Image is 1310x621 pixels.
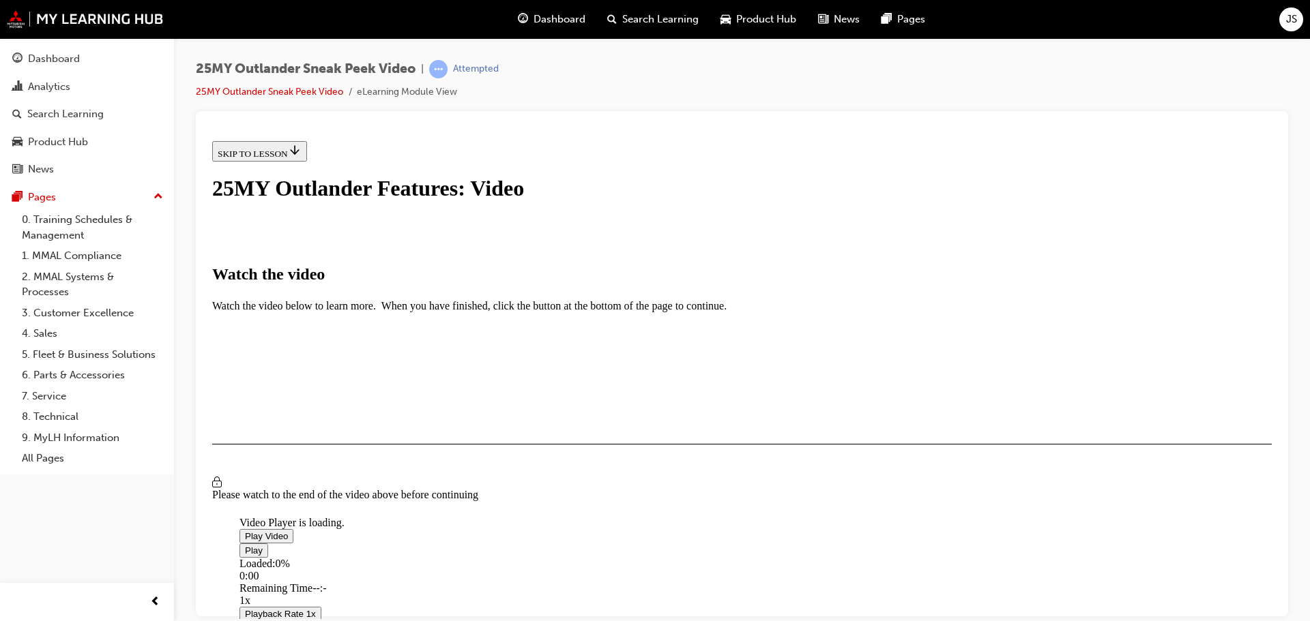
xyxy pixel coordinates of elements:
[38,473,109,483] span: Playback Rate 1x
[196,61,416,77] span: 25MY Outlander Sneak Peek Video
[154,188,163,206] span: up-icon
[5,185,169,210] button: Pages
[12,53,23,65] span: guage-icon
[357,85,457,100] li: eLearning Module View
[5,46,169,72] a: Dashboard
[12,192,23,204] span: pages-icon
[12,81,23,93] span: chart-icon
[507,5,596,33] a: guage-iconDashboard
[720,11,731,28] span: car-icon
[12,164,23,176] span: news-icon
[33,471,115,485] button: Playback Rate 1x
[736,12,796,27] span: Product Hub
[28,190,56,205] div: Pages
[16,365,169,386] a: 6. Parts & Accessories
[5,353,272,365] span: Please watch to the end of the video above before continuing
[28,51,80,67] div: Dashboard
[818,11,828,28] span: news-icon
[5,102,169,127] a: Search Learning
[607,11,617,28] span: search-icon
[1279,7,1303,31] button: JS
[5,157,169,182] a: News
[5,40,1065,65] div: 25MY Outlander Features: Video
[5,164,1065,177] p: Watch the video below to learn more. When you have finished, click the button at the bottom of th...
[5,5,100,26] button: SKIP TO LESSON
[16,209,169,245] a: 0. Training Schedules & Management
[12,108,22,121] span: search-icon
[5,44,169,185] button: DashboardAnalyticsSearch LearningProduct HubNews
[518,11,528,28] span: guage-icon
[16,245,169,267] a: 1. MMAL Compliance
[16,386,169,407] a: 7. Service
[453,63,499,76] div: Attempted
[7,10,164,28] img: mmal
[16,323,169,344] a: 4. Sales
[5,74,169,100] a: Analytics
[28,134,88,150] div: Product Hub
[16,427,169,449] a: 9. MyLH Information
[622,12,699,27] span: Search Learning
[11,13,95,23] span: SKIP TO LESSON
[710,5,807,33] a: car-iconProduct Hub
[16,448,169,469] a: All Pages
[27,106,104,122] div: Search Learning
[421,61,424,77] span: |
[16,344,169,365] a: 5. Fleet & Business Solutions
[596,5,710,33] a: search-iconSearch Learning
[28,79,70,95] div: Analytics
[871,5,936,33] a: pages-iconPages
[807,5,871,33] a: news-iconNews
[28,162,54,177] div: News
[196,86,343,97] a: 25MY Outlander Sneak Peek Video
[1286,12,1297,27] span: JS
[16,406,169,427] a: 8. Technical
[429,60,448,78] span: learningRecordVerb_ATTEMPT-icon
[897,12,925,27] span: Pages
[16,303,169,324] a: 3. Customer Excellence
[834,12,860,27] span: News
[882,11,892,28] span: pages-icon
[5,130,118,147] strong: Watch the video
[12,136,23,149] span: car-icon
[33,264,1038,264] div: Video player
[5,130,169,155] a: Product Hub
[150,594,160,611] span: prev-icon
[534,12,585,27] span: Dashboard
[16,267,169,303] a: 2. MMAL Systems & Processes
